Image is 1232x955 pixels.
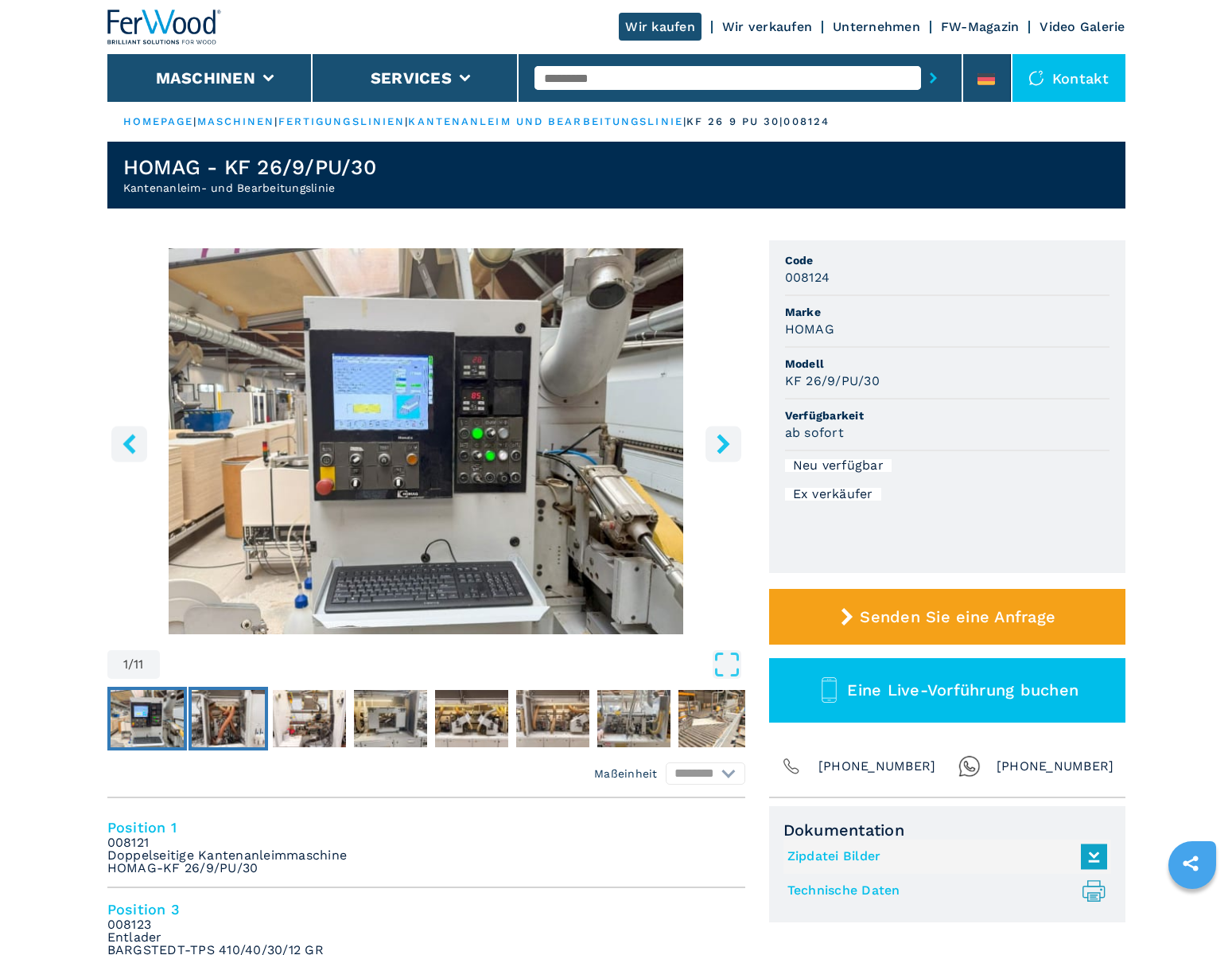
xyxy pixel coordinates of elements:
[785,356,1110,372] span: Modell
[371,68,452,88] button: Services
[941,19,1020,34] a: FW-Magazin
[785,488,881,501] div: Ex verkäufer
[705,426,741,462] button: right-button
[107,687,187,750] button: Go to Slide 1
[405,115,408,127] span: |
[107,248,745,634] div: Go to Slide 1
[769,658,1125,723] button: Eine Live-Vorführung buchen
[111,426,147,462] button: left-button
[164,650,741,679] button: Open Fullscreen
[769,589,1125,645] button: Senden Sie eine Anfrage
[107,900,745,918] h4: Position 3
[783,821,1111,840] span: Dokumentation
[128,658,134,671] span: /
[197,115,275,127] a: maschinen
[619,13,702,41] a: Wir kaufen
[278,115,406,127] a: fertigungslinien
[686,115,783,129] p: kf 26 9 pu 30 |
[107,818,745,836] h4: Position 1
[722,19,812,34] a: Wir verkaufen
[513,687,593,750] button: Go to Slide 6
[193,115,196,127] span: |
[860,607,1055,626] span: Senden Sie eine Anfrage
[683,115,686,127] span: |
[785,372,880,390] h3: KF 26/9/PU/30
[351,687,430,750] button: Go to Slide 4
[156,68,255,88] button: Maschinen
[785,252,1110,268] span: Code
[594,687,674,750] button: Go to Slide 7
[192,690,265,747] img: cec153edc1547e350c5659be49186999
[435,690,508,747] img: a0dfb2ff26d710f033348b68aa098f7a
[134,658,144,671] span: 11
[785,423,844,442] h3: ab sofort
[997,755,1114,778] span: [PHONE_NUMBER]
[107,10,222,45] img: Ferwood
[958,755,981,778] img: Whatsapp
[785,407,1110,423] span: Verfügbarkeit
[921,60,946,96] button: submit-button
[432,687,511,750] button: Go to Slide 5
[783,115,830,129] p: 008124
[354,690,427,747] img: 0de19fd9d4667af6a1de8578945dbc3f
[1012,54,1125,102] div: Kontakt
[1028,70,1044,86] img: Kontakt
[785,459,892,472] div: Neu verfügbar
[780,755,803,778] img: Phone
[123,115,194,127] a: HOMEPAGE
[1171,844,1211,883] a: sharethis
[273,690,346,747] img: c9739ae19fb85877f094ca6d34522d8a
[833,19,920,34] a: Unternehmen
[818,755,936,778] span: [PHONE_NUMBER]
[123,180,376,196] h2: Kantenanleim- und Bearbeitungslinie
[516,690,589,747] img: 11925bc2d9bad8a70ed21f69b9de1b30
[107,806,745,888] li: Position 1
[787,878,1099,904] a: Technische Daten
[408,115,682,127] a: kantenanleim und bearbeitungslinie
[123,658,128,671] span: 1
[107,248,745,634] img: Kantenanleim- und Bearbeitungslinie HOMAG KF 26/9/PU/30
[597,690,670,747] img: bfed444cfc840d17b6308ff367fd4bb8
[188,687,268,750] button: Go to Slide 2
[785,320,834,338] h3: HOMAG
[787,844,1099,870] a: Zipdatei Bilder
[1164,883,1220,943] iframe: Chat
[594,766,658,782] em: Maßeinheit
[107,687,745,750] nav: Thumbnail Navigation
[111,690,184,747] img: d7cb4ec6b4ae0ca386dda1891dce9a83
[847,680,1078,700] span: Eine Live-Vorführung buchen
[785,268,830,286] h3: 008124
[107,836,348,875] em: 008121 Doppelseitige Kantenanleimmaschine HOMAG-KF 26/9/PU/30
[274,115,278,127] span: |
[678,690,752,747] img: 07f2cf13d44aedf2872ee11c8a53bc40
[270,687,349,750] button: Go to Slide 3
[1040,19,1125,34] a: Video Galerie
[123,154,376,180] h1: HOMAG - KF 26/9/PU/30
[785,304,1110,320] span: Marke
[675,687,755,750] button: Go to Slide 8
